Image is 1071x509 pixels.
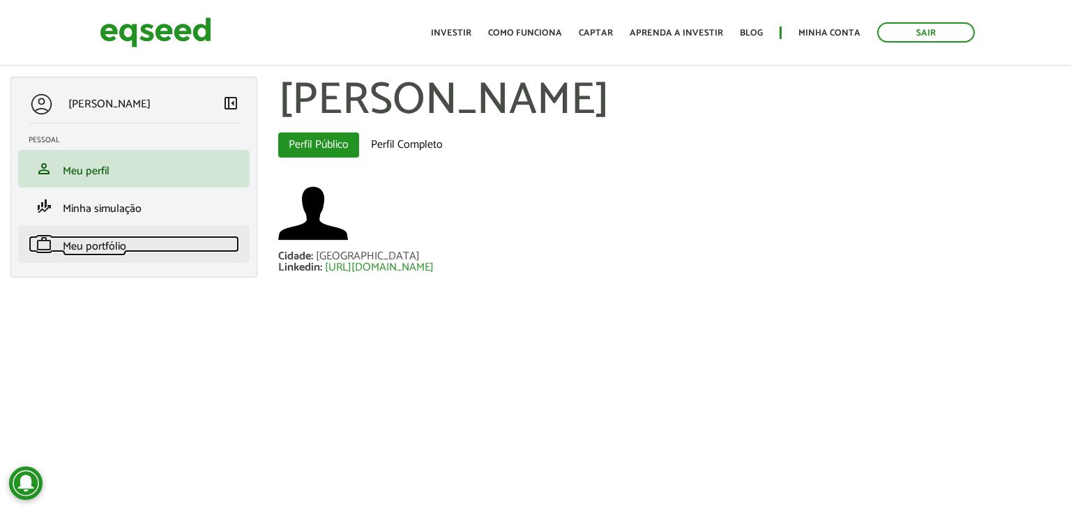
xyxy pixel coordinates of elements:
div: Linkedin [278,262,325,273]
span: Meu portfólio [63,237,126,256]
div: [GEOGRAPHIC_DATA] [316,251,420,262]
a: Ver perfil do usuário. [278,178,348,248]
a: Captar [579,29,613,38]
span: Meu perfil [63,162,109,181]
h2: Pessoal [29,136,250,144]
span: Minha simulação [63,199,142,218]
span: : [311,247,313,266]
img: Foto de Claudemir Gomes dos Santos [278,178,348,248]
span: : [320,258,322,277]
a: Como funciona [488,29,562,38]
img: EqSeed [100,14,211,51]
a: personMeu perfil [29,160,239,177]
a: workMeu portfólio [29,236,239,252]
div: Cidade [278,251,316,262]
a: Aprenda a investir [630,29,723,38]
a: Minha conta [798,29,860,38]
a: Perfil Público [278,132,359,158]
li: Meu portfólio [18,225,250,263]
a: Colapsar menu [222,95,239,114]
a: [URL][DOMAIN_NAME] [325,262,434,273]
a: Perfil Completo [360,132,453,158]
span: finance_mode [36,198,52,215]
a: Blog [740,29,763,38]
p: [PERSON_NAME] [68,98,151,111]
li: Minha simulação [18,188,250,225]
li: Meu perfil [18,150,250,188]
span: work [36,236,52,252]
h1: [PERSON_NAME] [278,77,1061,126]
span: person [36,160,52,177]
a: Sair [877,22,975,43]
span: left_panel_close [222,95,239,112]
a: Investir [431,29,471,38]
a: finance_modeMinha simulação [29,198,239,215]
